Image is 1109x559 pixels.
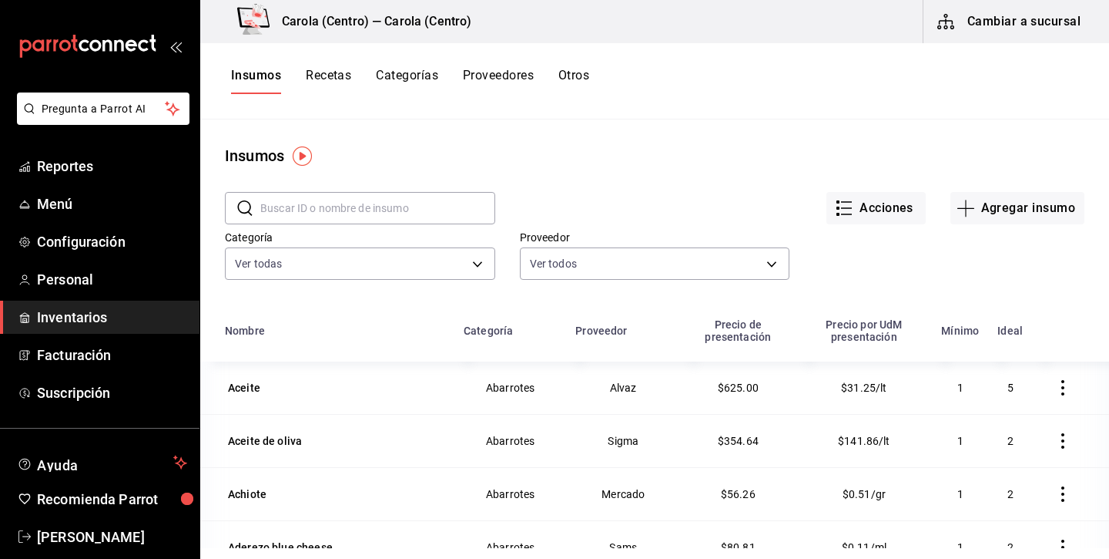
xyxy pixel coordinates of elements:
[169,40,182,52] button: open_drawer_menu
[721,541,756,554] span: $80.81
[957,541,963,554] span: 1
[225,325,265,337] div: Nombre
[826,192,926,224] button: Acciones
[225,232,495,243] label: Categoría
[37,345,187,365] span: Facturación
[454,414,566,467] td: Abarrotes
[957,435,963,447] span: 1
[957,488,963,500] span: 1
[454,362,566,414] td: Abarrotes
[838,435,890,447] span: $141.86/lt
[225,144,284,167] div: Insumos
[566,362,680,414] td: Alvaz
[464,325,513,337] div: Categoría
[228,487,266,502] div: Achiote
[228,380,260,396] div: Aceite
[957,382,963,394] span: 1
[37,156,187,177] span: Reportes
[1007,541,1014,554] span: 2
[721,488,756,500] span: $56.26
[37,527,187,547] span: [PERSON_NAME]
[941,325,979,337] div: Mínimo
[997,325,1023,337] div: Ideal
[463,68,534,94] button: Proveedores
[37,382,187,403] span: Suscripción
[566,414,680,467] td: Sigma
[37,269,187,290] span: Personal
[228,540,333,555] div: Aderezo blue cheese
[37,453,167,472] span: Ayuda
[841,382,886,394] span: $31.25/lt
[235,256,282,271] span: Ver todas
[530,256,577,271] span: Ver todos
[805,318,923,343] div: Precio por UdM presentación
[843,488,886,500] span: $0.51/gr
[17,93,189,125] button: Pregunta a Parrot AI
[520,232,790,243] label: Proveedor
[558,68,589,94] button: Otros
[231,68,281,94] button: Insumos
[37,489,187,510] span: Recomienda Parrot
[228,433,302,449] div: Aceite de oliva
[842,541,886,554] span: $0.11/ml
[566,467,680,520] td: Mercado
[231,68,589,94] div: navigation tabs
[1007,435,1014,447] span: 2
[689,318,786,343] div: Precio de presentación
[37,307,187,328] span: Inventarios
[1007,488,1014,500] span: 2
[270,12,471,31] h3: Carola (Centro) — Carola (Centro)
[718,382,759,394] span: $625.00
[306,68,351,94] button: Recetas
[454,467,566,520] td: Abarrotes
[11,112,189,128] a: Pregunta a Parrot AI
[37,231,187,252] span: Configuración
[718,435,759,447] span: $354.64
[376,68,438,94] button: Categorías
[260,193,495,224] input: Buscar ID o nombre de insumo
[950,192,1084,224] button: Agregar insumo
[42,101,166,117] span: Pregunta a Parrot AI
[575,325,627,337] div: Proveedor
[37,194,187,214] span: Menú
[1007,382,1014,394] span: 5
[293,146,312,166] img: Tooltip marker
